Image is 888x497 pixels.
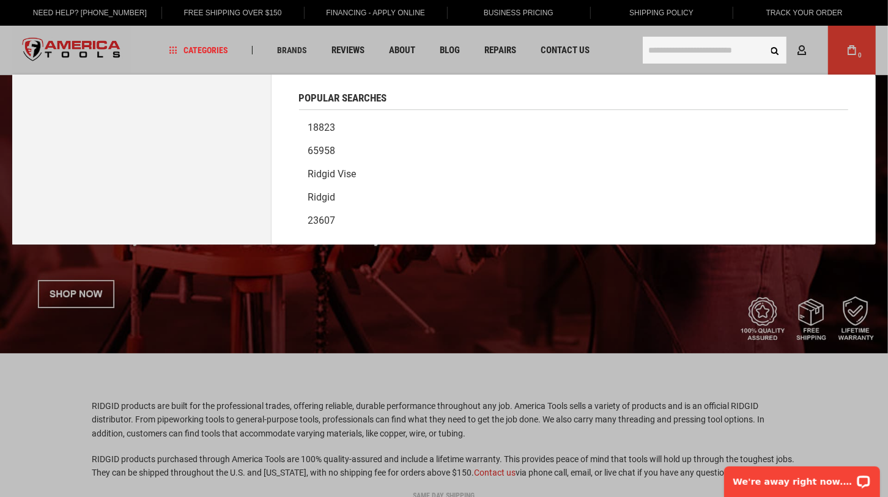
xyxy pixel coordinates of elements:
[299,186,848,209] a: Ridgid
[299,116,848,139] a: 18823
[299,93,387,103] span: Popular Searches
[716,458,888,497] iframe: LiveChat chat widget
[277,46,307,54] span: Brands
[763,39,786,62] button: Search
[299,139,848,163] a: 65958
[272,42,313,59] a: Brands
[299,209,848,232] a: 23607
[299,163,848,186] a: Ridgid vise
[164,42,234,59] a: Categories
[169,46,228,54] span: Categories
